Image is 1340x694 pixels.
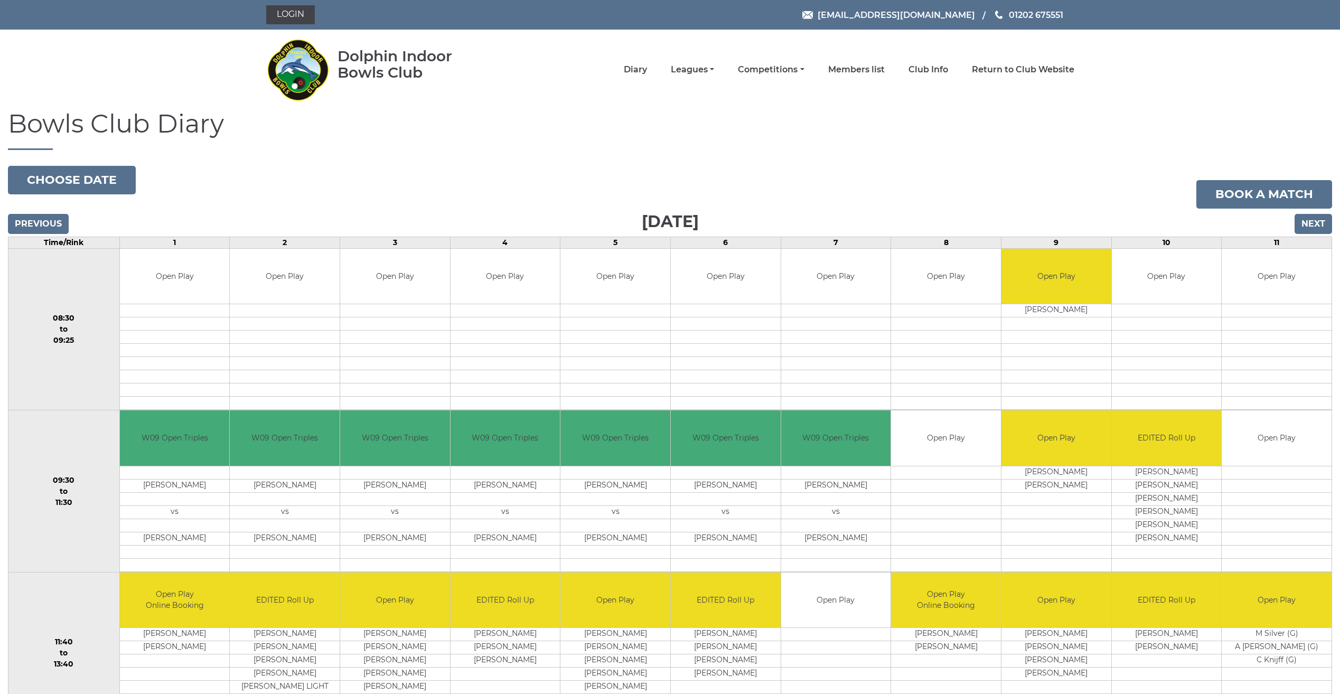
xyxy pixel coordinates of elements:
[120,573,230,628] td: Open Play Online Booking
[340,628,450,641] td: [PERSON_NAME]
[781,479,891,492] td: [PERSON_NAME]
[1001,573,1111,628] td: Open Play
[119,237,230,248] td: 1
[1222,573,1332,628] td: Open Play
[340,573,450,628] td: Open Play
[340,654,450,668] td: [PERSON_NAME]
[340,237,451,248] td: 3
[8,166,136,194] button: Choose date
[451,628,560,641] td: [PERSON_NAME]
[230,249,340,304] td: Open Play
[1112,479,1222,492] td: [PERSON_NAME]
[1222,654,1332,668] td: C Knijff (G)
[891,573,1001,628] td: Open Play Online Booking
[891,628,1001,641] td: [PERSON_NAME]
[451,505,560,519] td: vs
[1001,410,1111,466] td: Open Play
[230,681,340,694] td: [PERSON_NAME] LIGHT
[1222,641,1332,654] td: A [PERSON_NAME] (G)
[1001,304,1111,317] td: [PERSON_NAME]
[340,532,450,545] td: [PERSON_NAME]
[560,237,671,248] td: 5
[1001,466,1111,479] td: [PERSON_NAME]
[671,668,781,681] td: [PERSON_NAME]
[560,654,670,668] td: [PERSON_NAME]
[451,410,560,466] td: W09 Open Triples
[671,505,781,519] td: vs
[120,505,230,519] td: vs
[828,64,885,76] a: Members list
[781,237,891,248] td: 7
[781,573,891,628] td: Open Play
[1222,249,1332,304] td: Open Play
[8,248,120,410] td: 08:30 to 09:25
[781,410,891,466] td: W09 Open Triples
[891,237,1001,248] td: 8
[1112,532,1222,545] td: [PERSON_NAME]
[1001,668,1111,681] td: [PERSON_NAME]
[451,479,560,492] td: [PERSON_NAME]
[120,532,230,545] td: [PERSON_NAME]
[994,8,1063,22] a: Phone us 01202 675551
[802,8,975,22] a: Email [EMAIL_ADDRESS][DOMAIN_NAME]
[560,628,670,641] td: [PERSON_NAME]
[230,479,340,492] td: [PERSON_NAME]
[624,64,647,76] a: Diary
[230,532,340,545] td: [PERSON_NAME]
[230,628,340,641] td: [PERSON_NAME]
[671,654,781,668] td: [PERSON_NAME]
[120,641,230,654] td: [PERSON_NAME]
[8,410,120,573] td: 09:30 to 11:30
[1295,214,1332,234] input: Next
[1111,237,1222,248] td: 10
[230,641,340,654] td: [PERSON_NAME]
[560,573,670,628] td: Open Play
[340,479,450,492] td: [PERSON_NAME]
[1112,249,1222,304] td: Open Play
[340,681,450,694] td: [PERSON_NAME]
[671,573,781,628] td: EDITED Roll Up
[781,249,891,304] td: Open Play
[1112,466,1222,479] td: [PERSON_NAME]
[671,249,781,304] td: Open Play
[340,641,450,654] td: [PERSON_NAME]
[1112,641,1222,654] td: [PERSON_NAME]
[1112,505,1222,519] td: [PERSON_NAME]
[671,641,781,654] td: [PERSON_NAME]
[451,573,560,628] td: EDITED Roll Up
[340,668,450,681] td: [PERSON_NAME]
[266,5,315,24] a: Login
[230,668,340,681] td: [PERSON_NAME]
[560,532,670,545] td: [PERSON_NAME]
[671,532,781,545] td: [PERSON_NAME]
[1222,410,1332,466] td: Open Play
[230,410,340,466] td: W09 Open Triples
[230,505,340,519] td: vs
[8,237,120,248] td: Time/Rink
[560,249,670,304] td: Open Play
[560,479,670,492] td: [PERSON_NAME]
[738,64,804,76] a: Competitions
[670,237,781,248] td: 6
[908,64,948,76] a: Club Info
[450,237,560,248] td: 4
[972,64,1074,76] a: Return to Club Website
[1196,180,1332,209] a: Book a match
[560,410,670,466] td: W09 Open Triples
[120,249,230,304] td: Open Play
[1001,654,1111,668] td: [PERSON_NAME]
[1112,519,1222,532] td: [PERSON_NAME]
[802,11,813,19] img: Email
[230,573,340,628] td: EDITED Roll Up
[818,10,975,20] span: [EMAIL_ADDRESS][DOMAIN_NAME]
[230,237,340,248] td: 2
[1001,237,1111,248] td: 9
[451,532,560,545] td: [PERSON_NAME]
[995,11,1002,19] img: Phone us
[340,249,450,304] td: Open Play
[1001,641,1111,654] td: [PERSON_NAME]
[340,505,450,519] td: vs
[120,628,230,641] td: [PERSON_NAME]
[1001,249,1111,304] td: Open Play
[560,681,670,694] td: [PERSON_NAME]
